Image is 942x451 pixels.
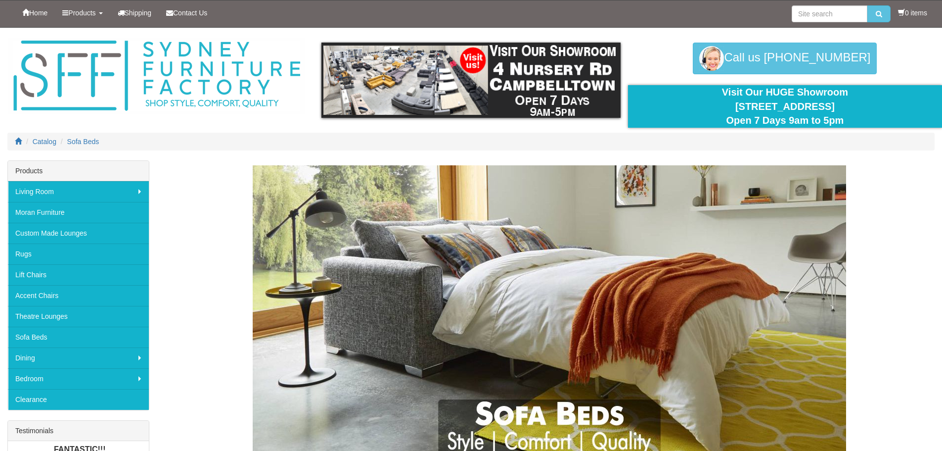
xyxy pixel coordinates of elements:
[8,348,149,368] a: Dining
[15,0,55,25] a: Home
[8,421,149,441] div: Testimonials
[8,223,149,244] a: Custom Made Lounges
[67,138,99,146] a: Sofa Beds
[8,264,149,285] a: Lift Chairs
[125,9,152,17] span: Shipping
[321,43,621,118] img: showroom.gif
[8,202,149,223] a: Moran Furniture
[33,138,56,146] a: Catalog
[159,0,215,25] a: Contact Us
[29,9,47,17] span: Home
[55,0,110,25] a: Products
[8,389,149,410] a: Clearance
[8,244,149,264] a: Rugs
[898,8,927,18] li: 0 items
[173,9,207,17] span: Contact Us
[792,5,867,22] input: Site search
[8,38,305,114] img: Sydney Furniture Factory
[8,285,149,306] a: Accent Chairs
[68,9,95,17] span: Products
[8,327,149,348] a: Sofa Beds
[8,368,149,389] a: Bedroom
[8,161,149,181] div: Products
[8,181,149,202] a: Living Room
[110,0,159,25] a: Shipping
[8,306,149,327] a: Theatre Lounges
[635,85,935,128] div: Visit Our HUGE Showroom [STREET_ADDRESS] Open 7 Days 9am to 5pm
